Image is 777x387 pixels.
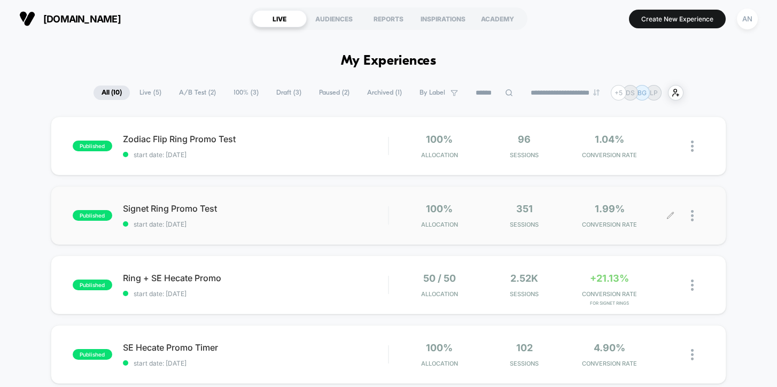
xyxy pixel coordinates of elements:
[593,89,600,96] img: end
[123,220,388,228] span: start date: [DATE]
[123,203,388,214] span: Signet Ring Promo Test
[73,141,112,151] span: published
[638,89,647,97] p: BG
[416,10,470,27] div: INSPIRATIONS
[426,134,453,145] span: 100%
[650,89,658,97] p: LP
[171,86,224,100] span: A/B Test ( 2 )
[341,53,437,69] h1: My Experiences
[123,342,388,353] span: SE Hecate Promo Timer
[268,86,309,100] span: Draft ( 3 )
[19,11,35,27] img: Visually logo
[419,89,445,97] span: By Label
[123,290,388,298] span: start date: [DATE]
[421,151,458,159] span: Allocation
[734,8,761,30] button: AN
[426,342,453,353] span: 100%
[16,10,124,27] button: [DOMAIN_NAME]
[73,210,112,221] span: published
[73,349,112,360] span: published
[594,342,625,353] span: 4.90%
[307,10,361,27] div: AUDIENCES
[570,151,649,159] span: CONVERSION RATE
[311,86,358,100] span: Paused ( 2 )
[691,280,694,291] img: close
[359,86,410,100] span: Archived ( 1 )
[485,151,564,159] span: Sessions
[485,221,564,228] span: Sessions
[123,151,388,159] span: start date: [DATE]
[485,360,564,367] span: Sessions
[570,360,649,367] span: CONVERSION RATE
[516,203,533,214] span: 351
[73,280,112,290] span: published
[421,290,458,298] span: Allocation
[629,10,726,28] button: Create New Experience
[516,342,533,353] span: 102
[226,86,267,100] span: 100% ( 3 )
[485,290,564,298] span: Sessions
[611,85,626,100] div: + 5
[595,203,625,214] span: 1.99%
[123,134,388,144] span: Zodiac Flip Ring Promo Test
[737,9,758,29] div: AN
[518,134,531,145] span: 96
[421,221,458,228] span: Allocation
[570,300,649,306] span: for Signet Rings
[691,349,694,360] img: close
[123,273,388,283] span: Ring + SE Hecate Promo
[361,10,416,27] div: REPORTS
[131,86,169,100] span: Live ( 5 )
[423,273,456,284] span: 50 / 50
[421,360,458,367] span: Allocation
[94,86,130,100] span: All ( 10 )
[570,290,649,298] span: CONVERSION RATE
[470,10,525,27] div: ACADEMY
[510,273,538,284] span: 2.52k
[252,10,307,27] div: LIVE
[123,359,388,367] span: start date: [DATE]
[691,141,694,152] img: close
[626,89,635,97] p: DS
[426,203,453,214] span: 100%
[595,134,624,145] span: 1.04%
[570,221,649,228] span: CONVERSION RATE
[590,273,629,284] span: +21.13%
[43,13,121,25] span: [DOMAIN_NAME]
[691,210,694,221] img: close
